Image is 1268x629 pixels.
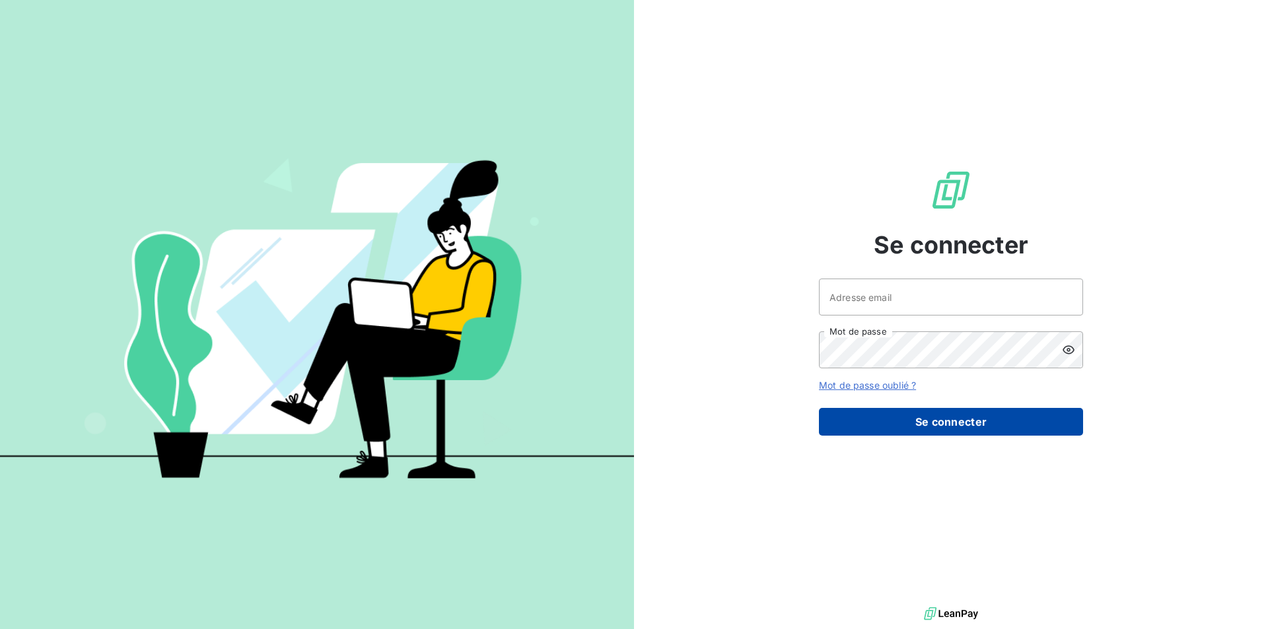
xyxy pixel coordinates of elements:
[874,227,1028,263] span: Se connecter
[819,279,1083,315] input: placeholder
[924,604,978,624] img: logo
[930,169,972,211] img: Logo LeanPay
[819,408,1083,436] button: Se connecter
[819,380,916,391] a: Mot de passe oublié ?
